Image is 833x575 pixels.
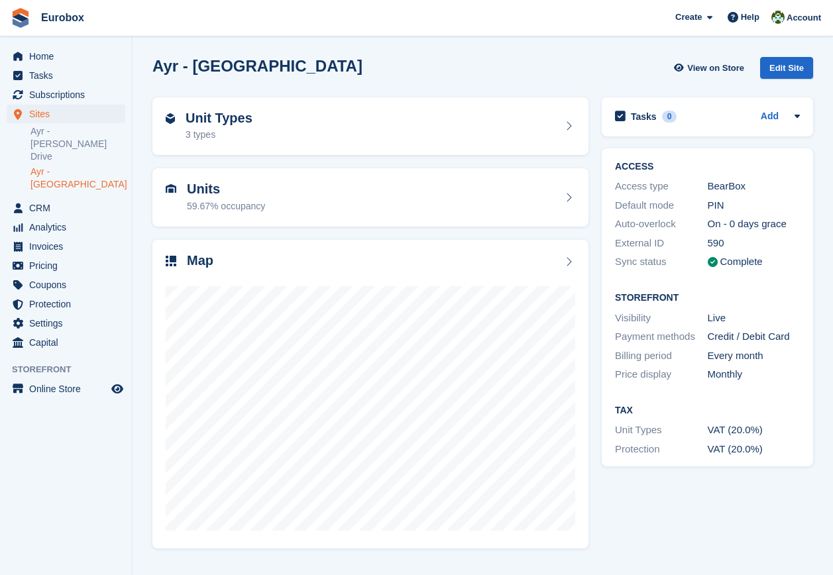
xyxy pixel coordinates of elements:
[109,381,125,397] a: Preview store
[7,276,125,294] a: menu
[708,367,801,382] div: Monthly
[187,253,213,268] h2: Map
[30,125,125,163] a: Ayr - [PERSON_NAME] Drive
[7,47,125,66] a: menu
[761,109,779,125] a: Add
[615,254,708,270] div: Sync status
[675,11,702,24] span: Create
[29,276,109,294] span: Coupons
[615,367,708,382] div: Price display
[7,314,125,333] a: menu
[615,236,708,251] div: External ID
[29,314,109,333] span: Settings
[7,256,125,275] a: menu
[29,199,109,217] span: CRM
[7,85,125,104] a: menu
[29,380,109,398] span: Online Store
[29,85,109,104] span: Subscriptions
[166,184,176,193] img: unit-icn-7be61d7bf1b0ce9d3e12c5938cc71ed9869f7b940bace4675aadf7bd6d80202e.svg
[720,254,763,270] div: Complete
[662,111,677,123] div: 0
[7,333,125,352] a: menu
[152,57,362,75] h2: Ayr - [GEOGRAPHIC_DATA]
[29,105,109,123] span: Sites
[708,423,801,438] div: VAT (20.0%)
[708,198,801,213] div: PIN
[672,57,750,79] a: View on Store
[7,218,125,236] a: menu
[708,442,801,457] div: VAT (20.0%)
[152,168,588,227] a: Units 59.67% occupancy
[687,62,744,75] span: View on Store
[708,236,801,251] div: 590
[7,199,125,217] a: menu
[615,162,800,172] h2: ACCESS
[615,179,708,194] div: Access type
[615,442,708,457] div: Protection
[7,237,125,256] a: menu
[615,423,708,438] div: Unit Types
[29,237,109,256] span: Invoices
[29,256,109,275] span: Pricing
[615,329,708,344] div: Payment methods
[186,128,252,142] div: 3 types
[615,348,708,364] div: Billing period
[615,217,708,232] div: Auto-overlock
[166,256,176,266] img: map-icn-33ee37083ee616e46c38cad1a60f524a97daa1e2b2c8c0bc3eb3415660979fc1.svg
[11,8,30,28] img: stora-icon-8386f47178a22dfd0bd8f6a31ec36ba5ce8667c1dd55bd0f319d3a0aa187defe.svg
[615,293,800,303] h2: Storefront
[30,166,125,191] a: Ayr - [GEOGRAPHIC_DATA]
[615,311,708,326] div: Visibility
[166,113,175,124] img: unit-type-icn-2b2737a686de81e16bb02015468b77c625bbabd49415b5ef34ead5e3b44a266d.svg
[36,7,89,28] a: Eurobox
[7,66,125,85] a: menu
[615,198,708,213] div: Default mode
[708,217,801,232] div: On - 0 days grace
[29,47,109,66] span: Home
[708,179,801,194] div: BearBox
[615,405,800,416] h2: Tax
[152,240,588,549] a: Map
[187,182,265,197] h2: Units
[708,329,801,344] div: Credit / Debit Card
[152,97,588,156] a: Unit Types 3 types
[760,57,813,79] div: Edit Site
[29,218,109,236] span: Analytics
[12,363,132,376] span: Storefront
[771,11,785,24] img: Lorna Russell
[787,11,821,25] span: Account
[7,295,125,313] a: menu
[29,66,109,85] span: Tasks
[7,105,125,123] a: menu
[760,57,813,84] a: Edit Site
[29,295,109,313] span: Protection
[708,311,801,326] div: Live
[29,333,109,352] span: Capital
[186,111,252,126] h2: Unit Types
[708,348,801,364] div: Every month
[741,11,759,24] span: Help
[631,111,657,123] h2: Tasks
[7,380,125,398] a: menu
[187,199,265,213] div: 59.67% occupancy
